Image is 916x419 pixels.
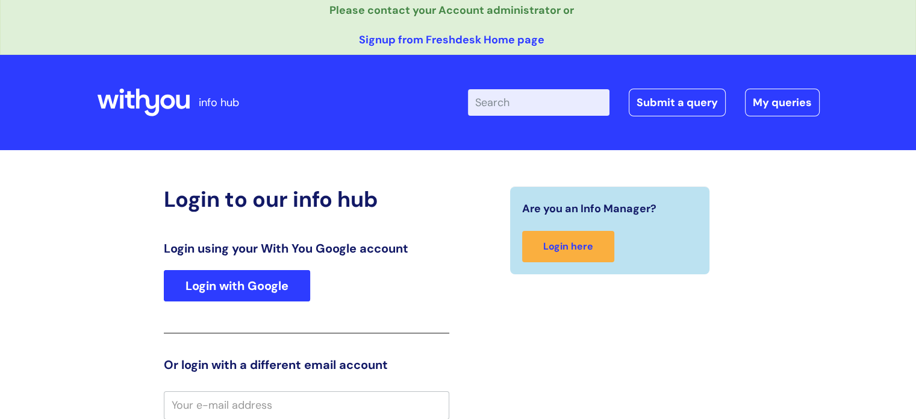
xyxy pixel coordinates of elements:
a: Login with Google [164,270,310,301]
h3: Login using your With You Google account [164,241,449,256]
input: Your e-mail address [164,391,449,419]
input: Search [468,89,609,116]
a: Submit a query [629,89,726,116]
span: Are you an Info Manager? [522,199,656,218]
h3: Or login with a different email account [164,358,449,372]
a: Signup from Freshdesk Home page [359,33,544,47]
h2: Login to our info hub [164,186,449,212]
p: info hub [199,93,239,112]
a: Login here [522,231,614,263]
a: My queries [745,89,820,116]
